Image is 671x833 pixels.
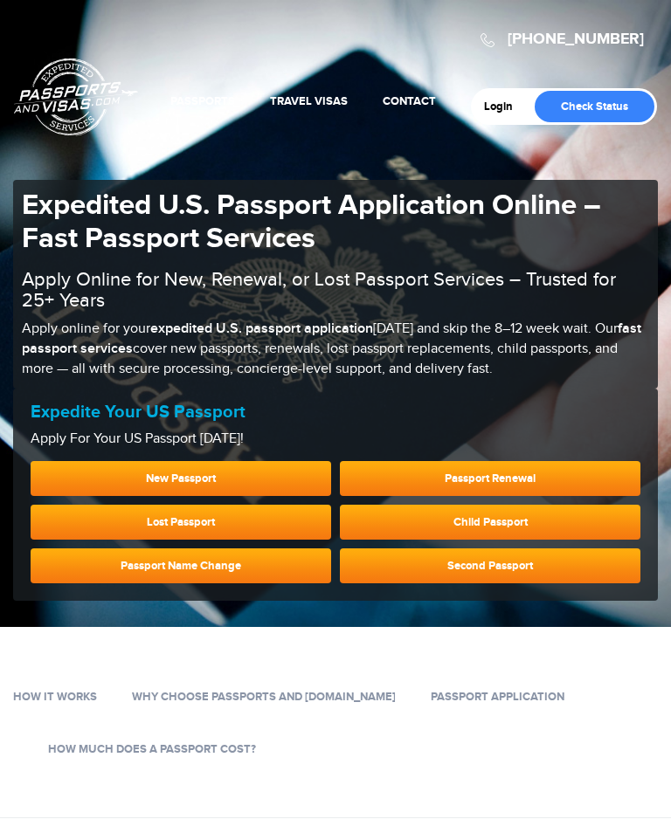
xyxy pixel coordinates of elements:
[22,320,649,380] p: Apply online for your [DATE] and skip the 8–12 week wait. Our cover new passports, renewals, lost...
[31,461,331,496] a: New Passport
[150,320,373,337] b: expedited U.S. passport application
[31,548,331,583] a: Passport Name Change
[340,505,640,540] a: Child Passport
[340,461,640,496] a: Passport Renewal
[431,690,564,704] a: Passport Application
[48,742,256,756] a: How Much Does a Passport Cost?
[22,189,649,256] h1: Expedited U.S. Passport Application Online – Fast Passport Services
[31,430,640,450] p: Apply For Your US Passport [DATE]!
[31,402,640,423] h2: Expedite Your US Passport
[383,94,436,108] a: Contact
[22,269,649,311] h2: Apply Online for New, Renewal, or Lost Passport Services – Trusted for 25+ Years
[132,690,396,704] a: Why Choose Passports and [DOMAIN_NAME]
[340,548,640,583] a: Second Passport
[270,94,348,108] a: Travel Visas
[14,58,138,136] a: Passports & [DOMAIN_NAME]
[170,94,235,108] a: Passports
[31,505,331,540] a: Lost Passport
[13,690,97,704] a: How it works
[484,100,525,114] a: Login
[508,30,644,49] a: [PHONE_NUMBER]
[535,91,654,122] a: Check Status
